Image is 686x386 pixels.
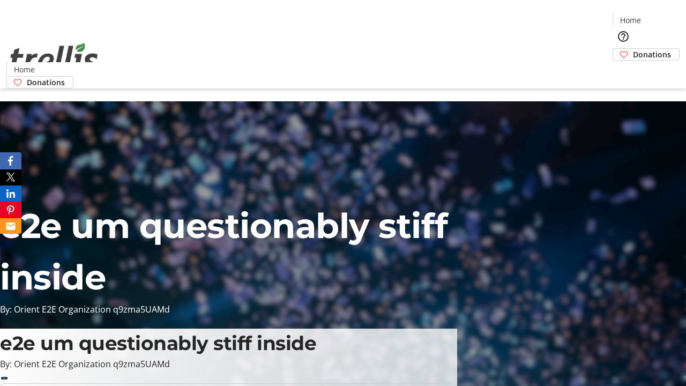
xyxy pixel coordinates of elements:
button: Help [613,26,634,47]
button: Cart [613,61,634,82]
a: Donations [6,76,73,88]
img: Orient E2E Organization q9zma5UAMd's Logo [6,31,102,85]
span: Donations [27,77,65,88]
span: Home [620,14,641,26]
a: Home [7,64,41,75]
a: Donations [613,48,680,61]
a: Home [613,14,647,26]
span: Donations [633,49,671,60]
span: Home [14,64,35,75]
